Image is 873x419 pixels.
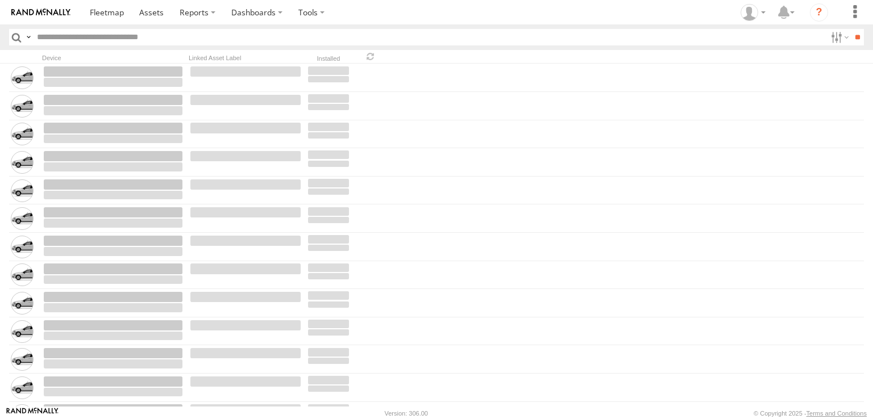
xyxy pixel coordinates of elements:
span: Refresh [364,51,377,62]
img: rand-logo.svg [11,9,70,16]
label: Search Query [24,29,33,45]
label: Search Filter Options [826,29,851,45]
a: Visit our Website [6,408,59,419]
div: Version: 306.00 [385,410,428,417]
i: ? [810,3,828,22]
div: © Copyright 2025 - [754,410,867,417]
a: Terms and Conditions [807,410,867,417]
div: Installed [307,56,350,62]
div: Linked Asset Label [189,54,302,62]
div: Device [42,54,184,62]
div: EMMANUEL SOTELO [737,4,770,21]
